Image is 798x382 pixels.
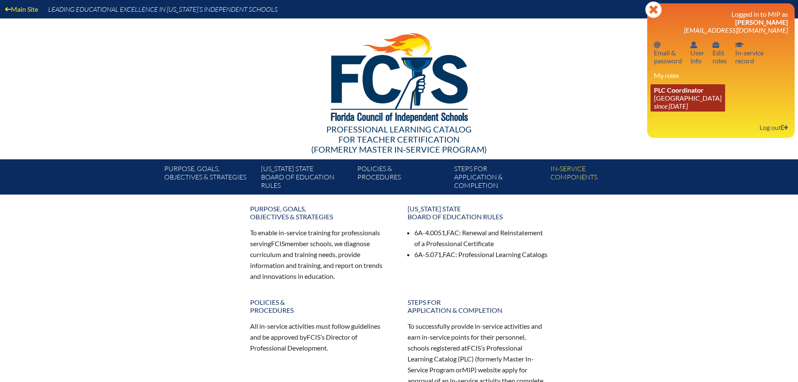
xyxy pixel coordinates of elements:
[460,355,472,363] span: PLC
[690,42,697,48] svg: User info
[684,26,788,34] span: [EMAIL_ADDRESS][DOMAIN_NAME]
[161,163,257,195] a: Purpose, goals,objectives & strategies
[654,10,788,34] h3: Logged in to MIP as
[2,3,41,15] a: Main Site
[403,201,553,224] a: [US_STATE] StateBoard of Education rules
[645,1,662,18] svg: Close
[307,333,320,341] span: FCIS
[338,134,460,144] span: for Teacher Certification
[781,124,788,131] svg: Log out
[547,163,643,195] a: In-servicecomponents
[467,344,481,352] span: FCIS
[651,84,725,112] a: PLC Coordinator [GEOGRAPHIC_DATA] since [DATE]
[732,39,767,66] a: In-service recordIn-servicerecord
[414,249,548,260] li: 6A-5.071, : Professional Learning Catalogs
[354,163,450,195] a: Policies &Procedures
[756,122,791,133] a: Log outLog out
[451,163,547,195] a: Steps forapplication & completion
[258,163,354,195] a: [US_STATE] StateBoard of Education rules
[654,102,688,110] i: since [DATE]
[414,227,548,249] li: 6A-4.0051, : Renewal and Reinstatement of a Professional Certificate
[735,42,744,48] svg: In-service record
[687,39,708,66] a: User infoUserinfo
[713,42,719,48] svg: User info
[443,250,455,258] span: FAC
[271,239,285,247] span: FCIS
[447,229,459,236] span: FAC
[312,18,486,133] img: FCISlogo221.eps
[735,18,788,26] span: [PERSON_NAME]
[654,71,788,79] h3: My roles
[245,295,396,317] a: Policies &Procedures
[654,42,661,48] svg: Email password
[709,39,730,66] a: User infoEditroles
[158,124,640,154] div: Professional Learning Catalog (formerly Master In-service Program)
[654,86,704,94] span: PLC Coordinator
[462,366,475,374] span: MIP
[250,227,391,281] p: To enable in-service training for professionals serving member schools, we diagnose curriculum an...
[245,201,396,224] a: Purpose, goals,objectives & strategies
[250,321,391,353] p: All in-service activities must follow guidelines and be approved by ’s Director of Professional D...
[651,39,685,66] a: Email passwordEmail &password
[403,295,553,317] a: Steps forapplication & completion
